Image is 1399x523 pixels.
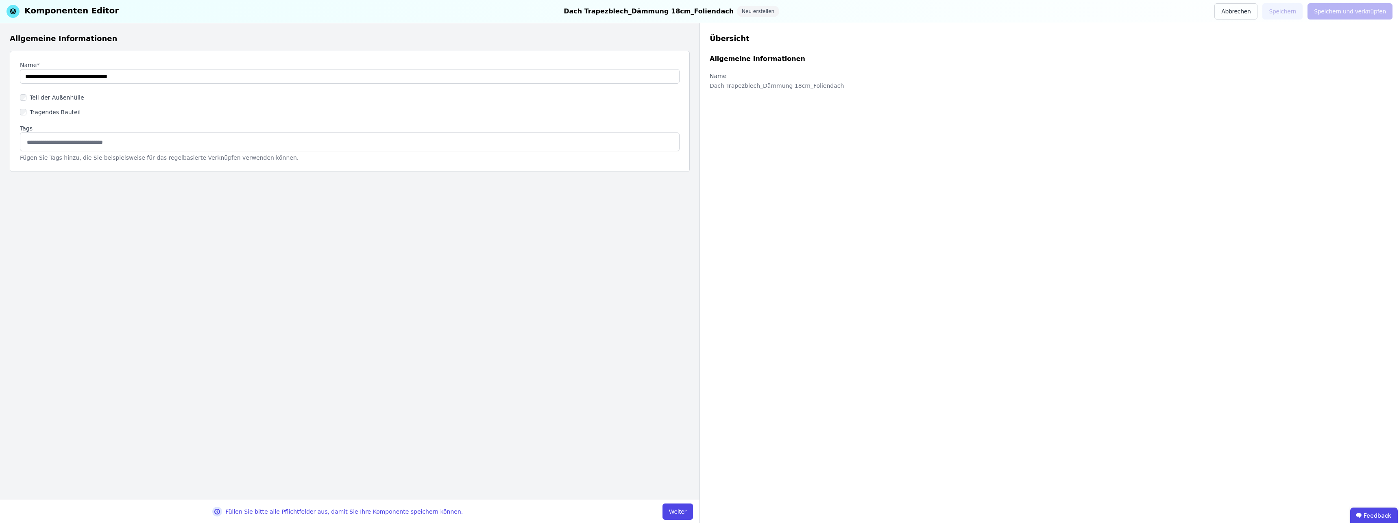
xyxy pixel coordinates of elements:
[20,154,680,162] div: Fügen Sie Tags hinzu, die Sie beispielsweise für das regelbasierte Verknüpfen verwenden können.
[20,61,680,69] label: Name*
[24,5,119,18] div: Komponenten Editor
[26,93,84,102] label: Teil der Außenhülle
[710,80,844,96] div: Dach Trapezblech_Dämmung 18cm_Foliendach
[710,72,726,80] label: Name
[1262,3,1303,20] button: Speichern
[662,503,693,520] button: Weiter
[710,54,805,64] div: Allgemeine Informationen
[1307,3,1392,20] button: Speichern und verknüpfen
[20,124,680,132] label: Tags
[710,33,1389,44] div: Übersicht
[10,33,690,44] div: Allgemeine Informationen
[737,6,779,17] div: Neu erstellen
[564,6,734,17] div: Dach Trapezblech_Dämmung 18cm_Foliendach
[26,108,81,116] label: Tragendes Bauteil
[1214,3,1257,20] button: Abbrechen
[225,508,463,516] div: Füllen Sie bitte alle Pflichtfelder aus, damit Sie Ihre Komponente speichern können.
